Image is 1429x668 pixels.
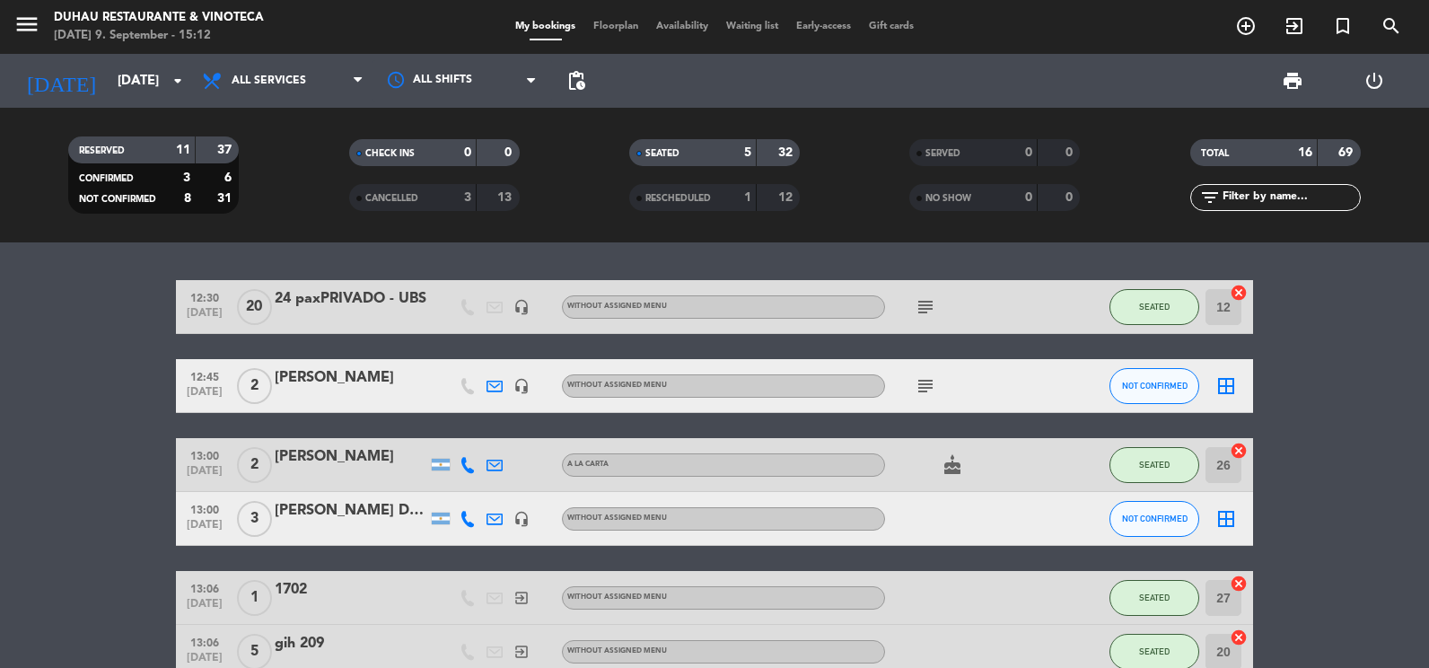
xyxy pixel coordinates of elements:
span: 13:06 [182,631,227,652]
span: CANCELLED [365,194,418,203]
span: [DATE] [182,519,227,540]
span: [DATE] [182,307,227,328]
strong: 32 [778,146,796,159]
span: My bookings [506,22,584,31]
strong: 0 [1025,146,1032,159]
span: SERVED [925,149,960,158]
span: Without assigned menu [567,647,667,655]
span: NOT CONFIRMED [1122,514,1188,523]
i: menu [13,11,40,38]
i: power_settings_new [1363,70,1385,92]
span: 13:06 [182,577,227,598]
button: SEATED [1109,580,1199,616]
div: gih 209 [275,632,427,655]
div: [PERSON_NAME] Del [PERSON_NAME] [275,499,427,523]
span: Waiting list [717,22,787,31]
strong: 0 [1025,191,1032,204]
i: subject [915,375,936,397]
strong: 31 [217,192,235,205]
i: cake [942,454,963,476]
span: A LA CARTA [567,461,609,468]
span: 13:00 [182,498,227,519]
span: SEATED [1139,646,1170,656]
div: 1702 [275,578,427,602]
span: Availability [647,22,717,31]
strong: 13 [497,191,515,204]
strong: 3 [183,171,190,184]
span: 12:30 [182,286,227,307]
span: Floorplan [584,22,647,31]
span: Gift cards [860,22,923,31]
i: filter_list [1199,187,1221,208]
span: RESCHEDULED [645,194,711,203]
span: All services [232,75,306,87]
span: [DATE] [182,465,227,486]
strong: 37 [217,144,235,156]
span: 2 [237,447,272,483]
span: 20 [237,289,272,325]
i: exit_to_app [513,644,530,660]
strong: 12 [778,191,796,204]
span: Without assigned menu [567,382,667,389]
span: 2 [237,368,272,404]
i: [DATE] [13,61,109,101]
span: SEATED [1139,302,1170,312]
strong: 0 [504,146,515,159]
strong: 5 [744,146,751,159]
span: SEATED [645,149,679,158]
span: pending_actions [565,70,587,92]
span: NOT CONFIRMED [1122,381,1188,391]
span: 13:00 [182,444,227,465]
span: 1 [237,580,272,616]
div: Duhau Restaurante & Vinoteca [54,9,264,27]
i: exit_to_app [513,590,530,606]
span: SEATED [1139,460,1170,470]
strong: 11 [176,144,190,156]
i: cancel [1230,442,1248,460]
span: NOT CONFIRMED [79,195,156,204]
i: headset_mic [513,511,530,527]
div: 24 paxPRIVADO - UBS [275,287,427,311]
i: headset_mic [513,299,530,315]
span: 12:45 [182,365,227,386]
strong: 69 [1338,146,1356,159]
span: Without assigned menu [567,514,667,522]
button: NOT CONFIRMED [1109,501,1199,537]
i: search [1381,15,1402,37]
span: Early-access [787,22,860,31]
span: RESERVED [79,146,125,155]
span: [DATE] [182,386,227,407]
strong: 8 [184,192,191,205]
i: exit_to_app [1284,15,1305,37]
i: border_all [1215,375,1237,397]
i: headset_mic [513,378,530,394]
span: SEATED [1139,593,1170,602]
strong: 6 [224,171,235,184]
span: Without assigned menu [567,303,667,310]
span: 3 [237,501,272,537]
i: subject [915,296,936,318]
i: cancel [1230,628,1248,646]
span: NO SHOW [925,194,971,203]
div: LOG OUT [1334,54,1416,108]
span: CHECK INS [365,149,415,158]
button: SEATED [1109,289,1199,325]
strong: 0 [464,146,471,159]
span: TOTAL [1201,149,1229,158]
span: CONFIRMED [79,174,134,183]
input: Filter by name... [1221,188,1360,207]
i: border_all [1215,508,1237,530]
i: turned_in_not [1332,15,1354,37]
div: [PERSON_NAME] [275,445,427,469]
strong: 0 [1065,146,1076,159]
button: NOT CONFIRMED [1109,368,1199,404]
span: Without assigned menu [567,593,667,601]
i: add_circle_outline [1235,15,1257,37]
i: cancel [1230,284,1248,302]
button: menu [13,11,40,44]
div: [PERSON_NAME] [275,366,427,390]
span: [DATE] [182,598,227,619]
strong: 1 [744,191,751,204]
strong: 16 [1298,146,1312,159]
i: cancel [1230,575,1248,593]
